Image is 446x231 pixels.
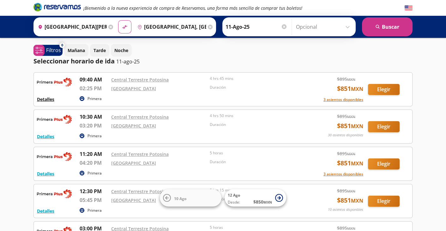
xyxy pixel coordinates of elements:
[405,4,413,12] button: English
[37,150,72,163] img: RESERVAMOS
[87,208,102,213] p: Primera
[93,47,106,54] p: Tarde
[80,122,108,129] p: 03:20 PM
[37,208,54,214] button: Detalles
[337,196,363,205] span: $ 851
[111,197,156,203] a: [GEOGRAPHIC_DATA]
[351,86,363,92] small: MXN
[111,188,169,194] a: Central Terrestre Potosina
[210,159,305,165] p: Duración
[337,113,355,120] span: $ 895
[210,225,305,230] p: 5 horas
[37,113,72,126] img: RESERVAMOS
[226,19,287,35] input: Elegir Fecha
[87,133,102,139] p: Primera
[228,192,240,198] span: 12 Ago
[114,47,128,54] p: Noche
[80,150,108,158] p: 11:20 AM
[323,97,363,103] button: 3 asientos disponibles
[80,187,108,195] p: 12:30 PM
[368,196,400,207] button: Elegir
[337,76,355,82] span: $ 895
[80,113,108,121] p: 10:30 AM
[111,151,169,157] a: Central Terrestre Potosina
[68,47,85,54] p: Mañana
[347,189,355,193] small: MXN
[80,196,108,204] p: 05:45 PM
[323,171,363,177] button: 3 asientos disponibles
[337,121,363,131] span: $ 851
[35,19,107,35] input: Buscar Origen
[87,170,102,176] p: Primera
[337,187,355,194] span: $ 895
[225,189,286,207] button: 12 AgoDesde:$850MXN
[90,44,109,56] button: Tarde
[160,189,221,207] button: 10 Ago
[253,198,272,205] span: $ 850
[135,19,206,35] input: Buscar Destino
[228,199,240,205] span: Desde:
[116,58,140,65] p: 11-ago-25
[337,84,363,93] span: $ 851
[351,160,363,167] small: MXN
[347,114,355,119] small: MXN
[362,17,413,36] button: Buscar
[210,76,305,81] p: 4 hrs 45 mins
[46,46,61,54] p: Filtros
[111,160,156,166] a: [GEOGRAPHIC_DATA]
[80,159,108,167] p: 04:20 PM
[328,207,363,212] p: 10 asientos disponibles
[337,150,355,157] span: $ 895
[347,77,355,82] small: MXN
[80,85,108,92] p: 02:25 PM
[111,123,156,129] a: [GEOGRAPHIC_DATA]
[337,158,363,168] span: $ 851
[210,85,305,90] p: Duración
[368,121,400,132] button: Elegir
[37,133,54,140] button: Detalles
[33,2,81,12] i: Brand Logo
[37,187,72,200] img: RESERVAMOS
[368,84,400,95] button: Elegir
[111,44,132,56] button: Noche
[210,113,305,119] p: 4 hrs 50 mins
[210,122,305,127] p: Duración
[210,150,305,156] p: 5 horas
[351,123,363,130] small: MXN
[351,197,363,204] small: MXN
[347,226,355,231] small: MXN
[37,170,54,177] button: Detalles
[111,114,169,120] a: Central Terrestre Potosina
[37,96,54,103] button: Detalles
[174,196,186,201] span: 10 Ago
[61,43,63,48] span: 0
[347,151,355,156] small: MXN
[33,2,81,14] a: Brand Logo
[33,45,63,56] button: 0Filtros
[328,133,363,138] p: 30 asientos disponibles
[87,96,102,102] p: Primera
[263,200,272,204] small: MXN
[111,86,156,92] a: [GEOGRAPHIC_DATA]
[111,77,169,83] a: Central Terrestre Potosina
[210,187,305,193] p: 5 hrs 15 mins
[37,76,72,88] img: RESERVAMOS
[83,5,302,11] em: ¡Bienvenido a la nueva experiencia de compra de Reservamos, una forma más sencilla de comprar tus...
[33,56,115,66] p: Seleccionar horario de ida
[368,158,400,169] button: Elegir
[80,76,108,83] p: 09:40 AM
[296,19,353,35] input: Opcional
[64,44,88,56] button: Mañana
